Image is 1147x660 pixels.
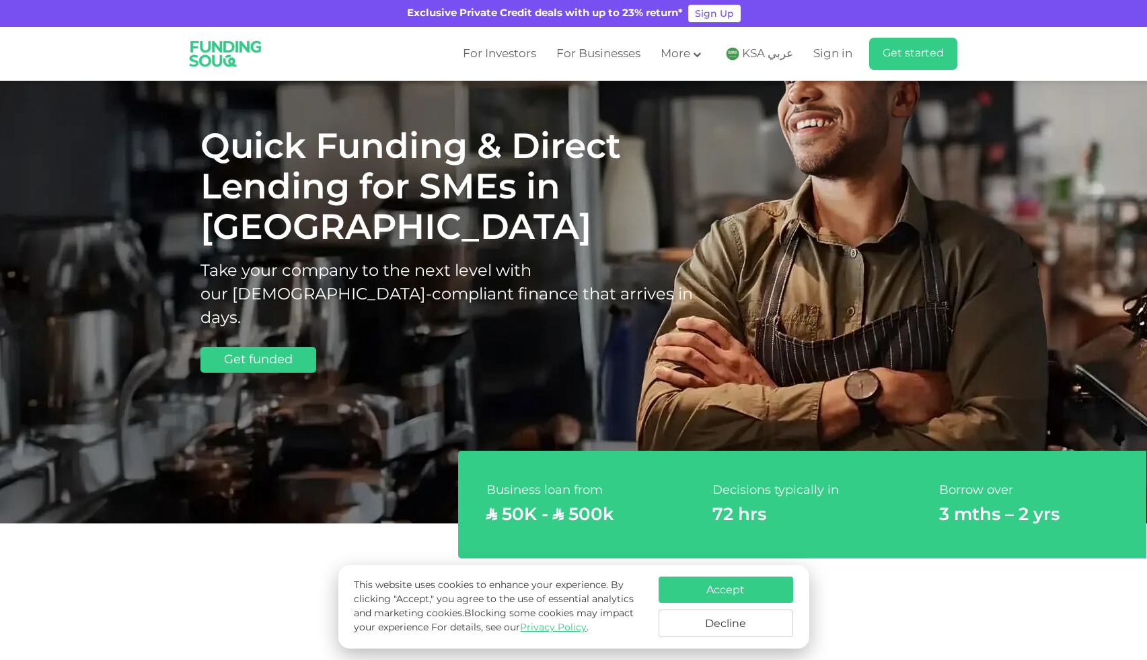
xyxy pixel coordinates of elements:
span: Get started [883,48,944,59]
a: Sign Up [688,5,741,22]
span: For details, see our . [431,623,589,632]
p: This website uses cookies to enhance your experience. By clicking "Accept," you agree to the use ... [354,579,644,635]
div: Business loan from [480,484,672,498]
img: Logo [180,30,271,78]
h1: Quick Funding & Direct Lending for SMEs in [GEOGRAPHIC_DATA] [200,129,725,250]
span: Sign in [813,48,852,60]
button: Decline [659,610,793,637]
span: KSA عربي [742,46,793,62]
div: Exclusive Private Credit deals with up to 23% return* [407,6,683,22]
div: Borrow over [932,484,1125,498]
img: SA Flag [726,47,739,61]
button: Accept [659,577,793,603]
div: Decisions typically in [706,484,898,498]
div: ʢ 50K - ʢ 500k [480,505,672,526]
a: Sign in [810,43,852,65]
span: More [661,48,690,60]
a: Get funded [200,347,316,373]
h2: Take your company to the next level with our [DEMOGRAPHIC_DATA]-compliant finance that arrives in... [200,260,725,330]
span: Blocking some cookies may impact your experience [354,609,634,632]
div: 3 mths – 2 yrs [932,505,1125,526]
a: For Businesses [553,43,644,65]
a: For Investors [459,43,540,65]
a: Privacy Policy [520,623,587,632]
div: 72 hrs [706,505,898,526]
